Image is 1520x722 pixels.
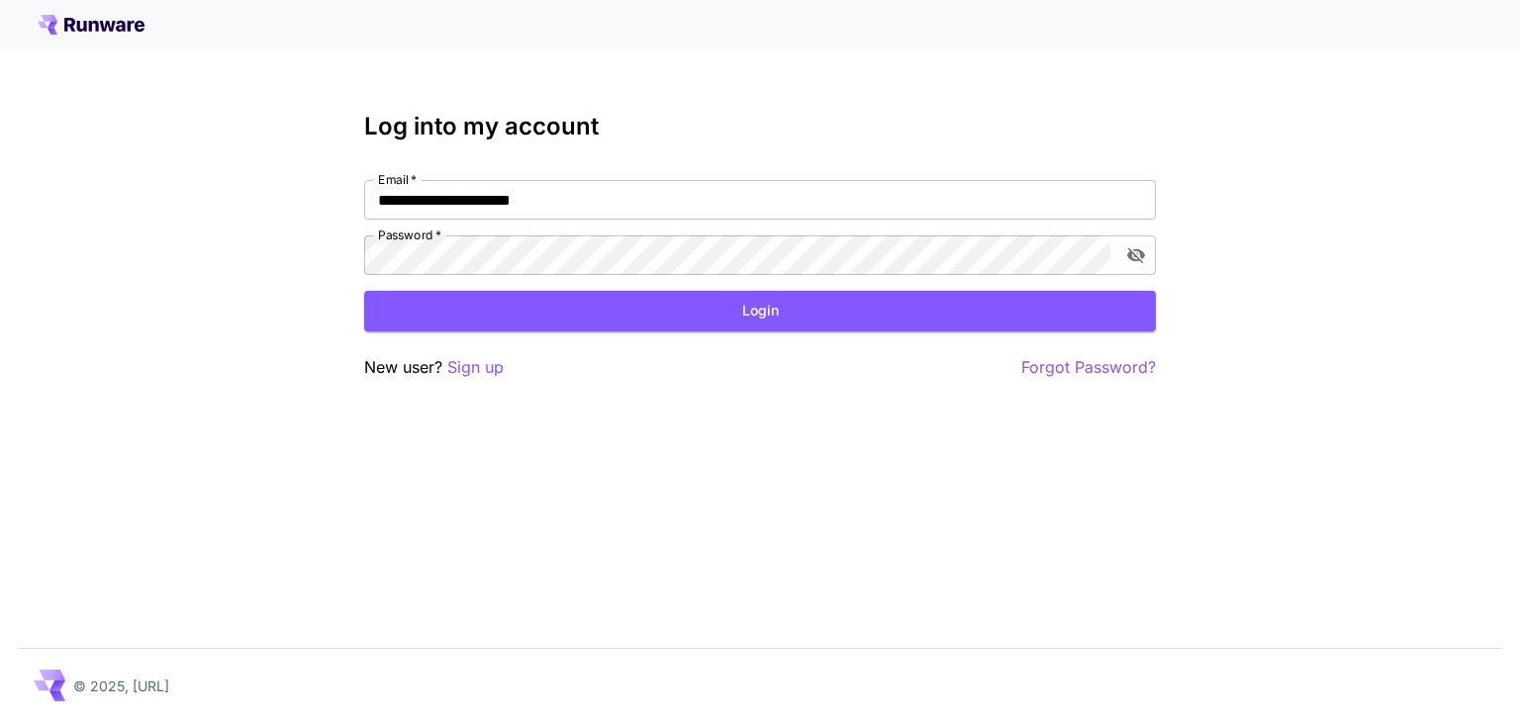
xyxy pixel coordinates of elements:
[73,676,169,696] p: © 2025, [URL]
[1021,355,1156,380] button: Forgot Password?
[378,171,417,188] label: Email
[364,291,1156,331] button: Login
[447,355,504,380] button: Sign up
[378,226,441,243] label: Password
[1118,237,1154,273] button: toggle password visibility
[364,113,1156,140] h3: Log into my account
[364,355,504,380] p: New user?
